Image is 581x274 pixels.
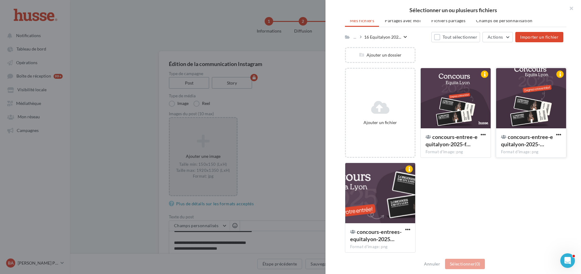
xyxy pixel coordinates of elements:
span: concours-entree-equitalyon-2025-husse [501,134,553,147]
span: concours-entrees-equitalyon-2025-husse [350,228,402,242]
div: Format d'image: png [426,149,486,155]
iframe: Intercom live chat [560,253,575,268]
div: Ajouter un fichier [348,120,412,125]
span: Champs de personnalisation [476,18,532,23]
div: ... [352,33,357,41]
span: (0) [475,261,480,266]
span: concours-entree-equitalyon-2025-fb-husse [426,134,478,147]
div: Ajouter un dossier [346,52,415,58]
button: Importer un fichier [515,32,563,42]
span: Mes fichiers [350,18,374,23]
button: Tout sélectionner [431,32,480,42]
span: 16 Equitalyon 202... [364,34,401,40]
button: Annuler [422,260,443,268]
span: Partagés avec moi [385,18,421,23]
div: Format d'image: png [350,244,410,250]
span: Actions [488,34,503,40]
span: Fichiers partagés [431,18,465,23]
span: Importer un fichier [520,34,558,40]
button: Actions [482,32,513,42]
button: Sélectionner(0) [445,259,485,269]
h2: Sélectionner un ou plusieurs fichiers [335,7,571,13]
div: Format d'image: png [501,149,561,155]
